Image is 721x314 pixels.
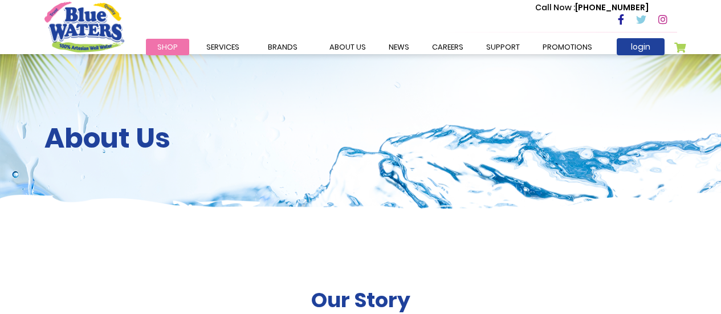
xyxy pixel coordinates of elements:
[617,38,665,55] a: login
[206,42,239,52] span: Services
[157,42,178,52] span: Shop
[535,2,649,14] p: [PHONE_NUMBER]
[44,122,677,155] h2: About Us
[475,39,531,55] a: support
[268,42,298,52] span: Brands
[311,288,410,312] h2: Our Story
[531,39,604,55] a: Promotions
[377,39,421,55] a: News
[421,39,475,55] a: careers
[535,2,575,13] span: Call Now :
[318,39,377,55] a: about us
[44,2,124,52] a: store logo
